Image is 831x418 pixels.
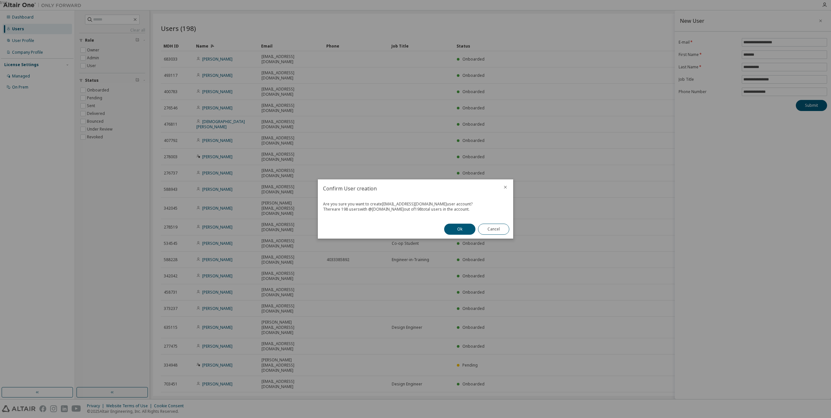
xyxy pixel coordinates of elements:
[318,179,498,198] h2: Confirm User creation
[503,185,508,190] button: close
[444,224,475,235] button: Ok
[323,207,508,212] div: There are 198 users with @ [DOMAIN_NAME] out of 198 total users in the account.
[323,202,508,207] div: Are you sure you want to create [EMAIL_ADDRESS][DOMAIN_NAME] user account?
[478,224,509,235] button: Cancel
